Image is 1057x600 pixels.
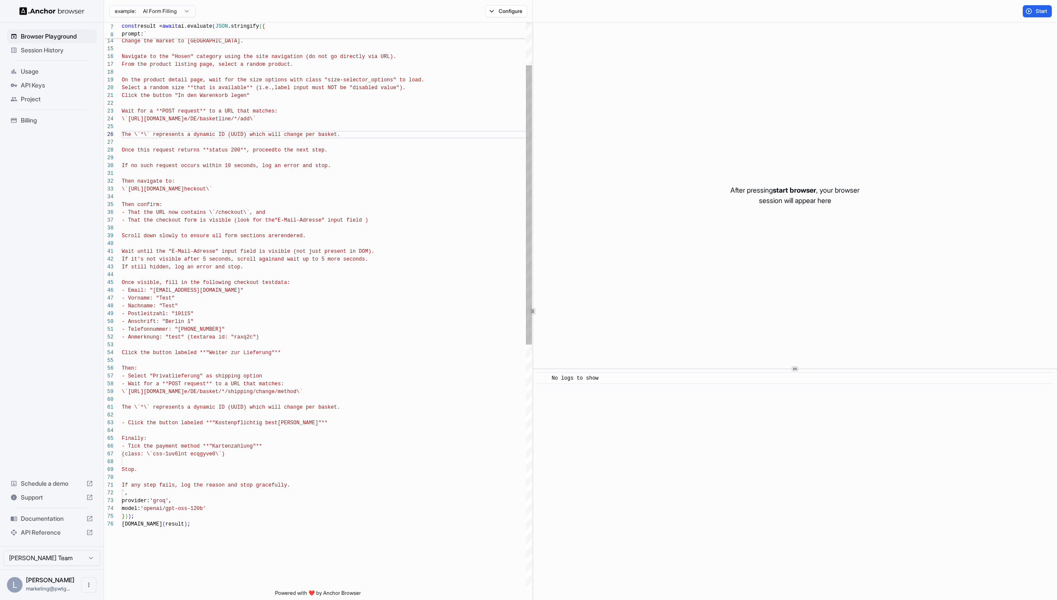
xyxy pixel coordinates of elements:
div: 50 [104,318,113,326]
span: JSON [215,23,228,29]
div: 20 [104,84,113,92]
div: 67 [104,450,113,458]
div: API Keys [7,78,97,92]
div: 54 [104,349,113,357]
span: - Wait for a **POST request** to a URL that matche [122,381,278,387]
div: Documentation [7,512,97,526]
span: .stringify [228,23,259,29]
div: Schedule a demo [7,477,97,490]
span: model: [122,506,140,512]
div: Session History [7,43,97,57]
span: provider: [122,498,150,504]
span: ible (not just present in DOM). [278,248,374,255]
span: 'groq' [150,498,169,504]
div: Browser Playground [7,29,97,43]
div: 60 [104,396,113,403]
span: - Tick the payment method **"Kartenzahlung"** [122,443,262,449]
div: 44 [104,271,113,279]
span: ` [143,31,146,37]
div: 23 [104,107,113,115]
span: Click the button labeled **"Weiter zur Lieferung"* [122,350,278,356]
div: 29 [104,154,113,162]
div: 62 [104,411,113,419]
div: L [7,577,23,593]
span: \`[URL][DOMAIN_NAME] [122,116,184,122]
div: 46 [104,287,113,294]
span: Click the button "In den Warenkorb legen" [122,93,250,99]
div: 26 [104,131,113,139]
span: Browser Playground [21,32,93,41]
div: 55 [104,357,113,365]
span: If it's not visible after 5 seconds, scroll again [122,256,275,262]
div: 43 [104,263,113,271]
div: 16 [104,53,113,61]
span: ` [122,490,125,496]
span: - Select "Privatlieferung" as shipping option [122,373,262,379]
span: From the product listing page, select a random pro [122,61,278,68]
span: ; [131,513,134,519]
span: prompt: [122,31,143,37]
span: rendered. [278,233,306,239]
span: \`[URL][DOMAIN_NAME] [122,186,184,192]
span: \`[URL][DOMAIN_NAME] [122,389,184,395]
img: Anchor Logo [19,7,84,15]
div: 27 [104,139,113,146]
span: If any step fails, log the reason and stop gracefu [122,482,278,488]
div: Usage [7,65,97,78]
span: API Keys [21,81,93,90]
div: 66 [104,442,113,450]
div: 37 [104,216,113,224]
span: ai.evaluate [178,23,212,29]
div: 36 [104,209,113,216]
div: 35 [104,201,113,209]
span: [DOMAIN_NAME] [122,521,162,527]
span: ( [162,521,165,527]
button: Configure [485,5,527,17]
div: 40 [104,240,113,248]
span: Stop. [122,467,137,473]
span: Wait for a **POST request** to a URL that matches: [122,108,278,114]
span: and wait up to 5 more seconds. [275,256,368,262]
div: 58 [104,380,113,388]
span: result [165,521,184,527]
span: The \`*\` represents a dynamic ID (UUID) which wil [122,132,278,138]
div: 31 [104,170,113,177]
span: On the product detail page, wait for the size opti [122,77,278,83]
span: Schedule a demo [21,479,83,488]
span: Then confirm: [122,202,162,208]
div: 73 [104,497,113,505]
span: Billing [21,116,93,125]
span: { [262,23,265,29]
span: Scroll down slowly to ensure all form sections are [122,233,278,239]
span: - Postleitzahl: "10115" [122,311,194,317]
p: After pressing , your browser session will appear here [730,185,859,206]
span: ( [259,23,262,29]
span: 7 [104,23,113,31]
span: await [162,23,178,29]
div: 74 [104,505,113,513]
span: n error and stop. [278,163,331,169]
span: result = [137,23,162,29]
span: [PERSON_NAME]"** [278,420,327,426]
div: 22 [104,100,113,107]
div: 61 [104,403,113,411]
span: API Reference [21,528,83,537]
div: 47 [104,294,113,302]
div: 28 [104,146,113,154]
span: (class: \`css-1uv6lnt ecqgyve0\`) [122,451,225,457]
div: Billing [7,113,97,127]
span: - That the checkout form is visible (look for the [122,217,275,223]
div: 70 [104,474,113,481]
div: 25 [104,123,113,131]
div: 17 [104,61,113,68]
div: 14 [104,37,113,45]
div: API Reference [7,526,97,539]
button: Open menu [81,577,97,593]
div: 39 [104,232,113,240]
span: - Anmerknung: "test" (textarea id: "raxq2c") [122,334,259,340]
span: - Vorname: "Test" [122,295,175,301]
div: 48 [104,302,113,310]
span: example: [115,8,136,15]
span: If still hidden, log an error and stop. [122,264,243,270]
div: 72 [104,489,113,497]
